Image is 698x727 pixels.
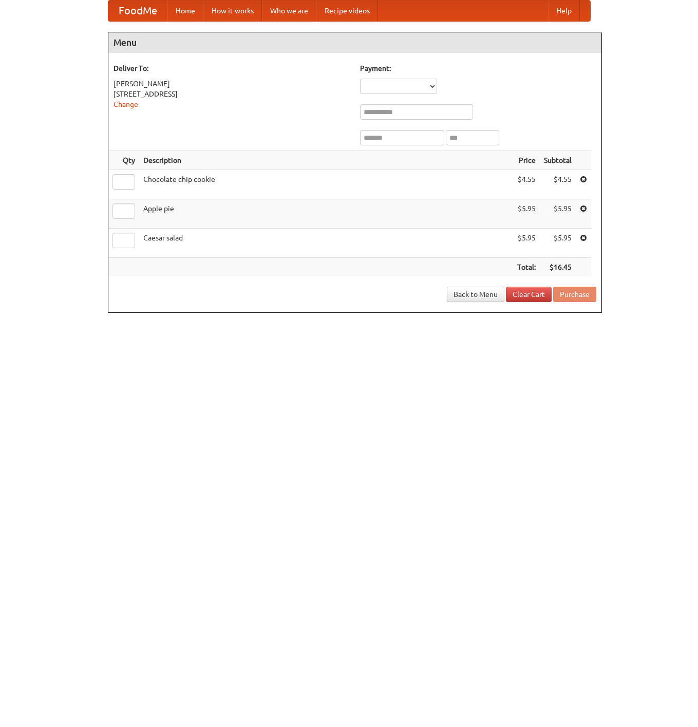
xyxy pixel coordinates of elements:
[513,258,540,277] th: Total:
[108,1,167,21] a: FoodMe
[540,258,576,277] th: $16.45
[447,287,504,302] a: Back to Menu
[139,170,513,199] td: Chocolate chip cookie
[139,151,513,170] th: Description
[108,32,601,53] h4: Menu
[139,229,513,258] td: Caesar salad
[540,199,576,229] td: $5.95
[513,170,540,199] td: $4.55
[316,1,378,21] a: Recipe videos
[262,1,316,21] a: Who we are
[513,151,540,170] th: Price
[360,63,596,73] h5: Payment:
[553,287,596,302] button: Purchase
[540,229,576,258] td: $5.95
[114,63,350,73] h5: Deliver To:
[114,100,138,108] a: Change
[114,79,350,89] div: [PERSON_NAME]
[513,229,540,258] td: $5.95
[513,199,540,229] td: $5.95
[506,287,552,302] a: Clear Cart
[167,1,203,21] a: Home
[108,151,139,170] th: Qty
[203,1,262,21] a: How it works
[540,170,576,199] td: $4.55
[540,151,576,170] th: Subtotal
[114,89,350,99] div: [STREET_ADDRESS]
[139,199,513,229] td: Apple pie
[548,1,580,21] a: Help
